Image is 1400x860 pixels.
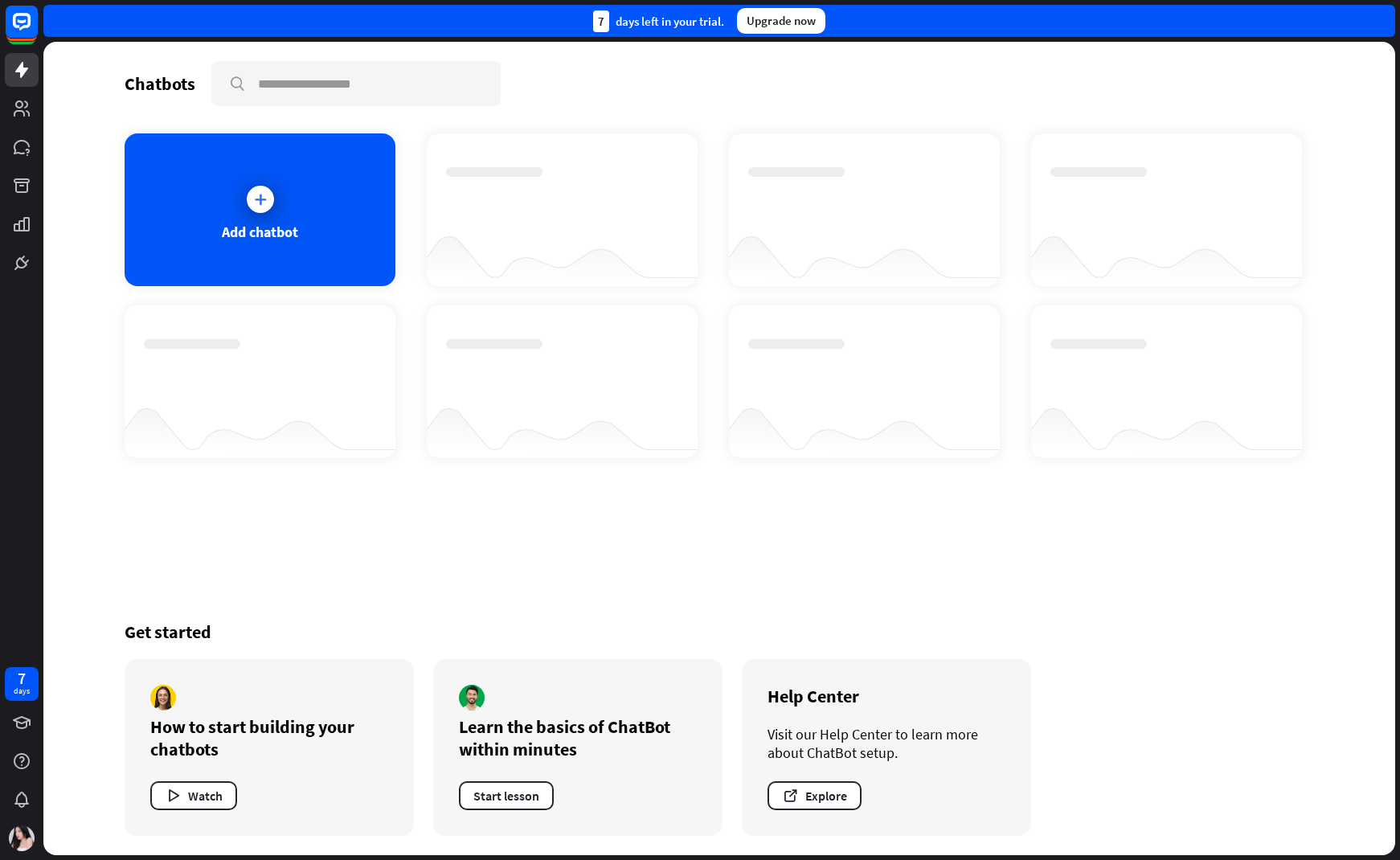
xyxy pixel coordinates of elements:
button: Watch [150,781,237,810]
div: days left in your trial. [593,10,724,32]
button: Start lesson [459,781,554,810]
div: Get started [125,620,1314,643]
button: Open LiveChat chat widget [13,6,61,55]
div: Upgrade now [737,8,825,34]
div: Visit our Help Center to learn more about ChatBot setup. [768,725,1005,762]
img: author [459,685,485,711]
div: 7 [18,671,26,686]
div: Learn the basics of ChatBot within minutes [459,715,697,760]
div: How to start building your chatbots [150,715,388,760]
div: Add chatbot [222,223,298,241]
div: Chatbots [125,72,195,95]
div: Help Center [768,685,1005,707]
div: days [14,686,30,697]
a: 7 days [5,667,39,701]
img: author [150,685,176,711]
div: 7 [593,10,609,32]
button: Explore [768,781,862,810]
